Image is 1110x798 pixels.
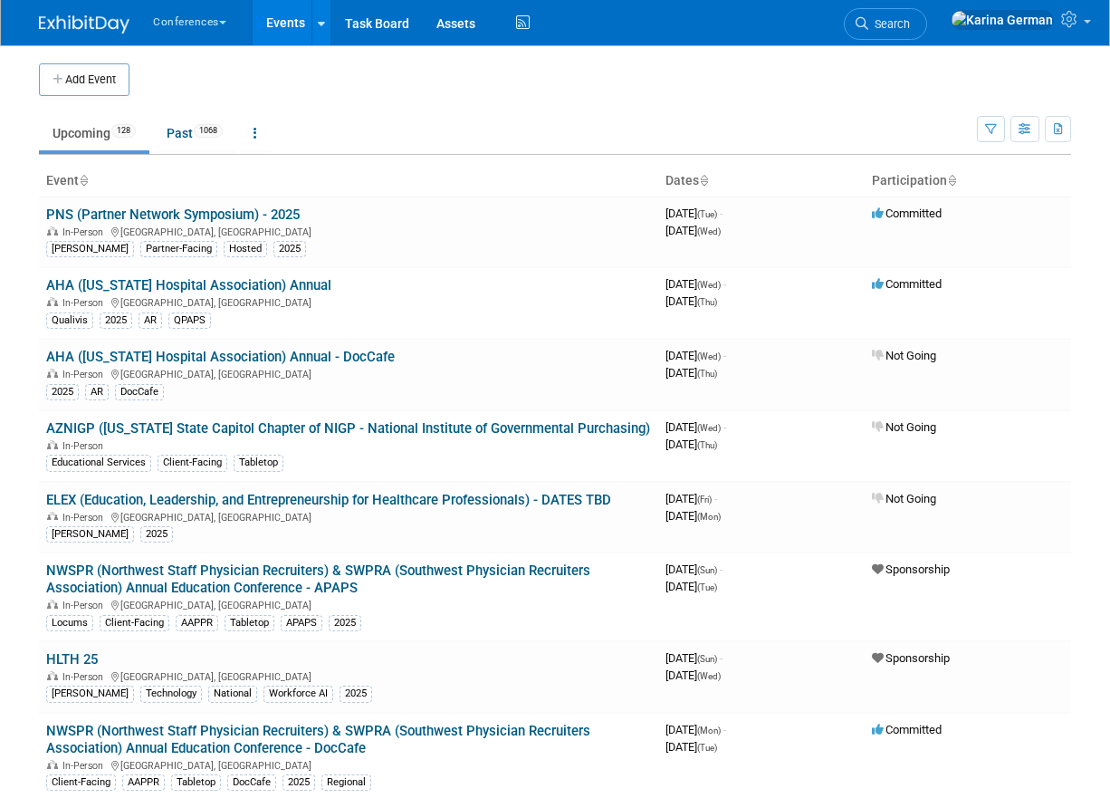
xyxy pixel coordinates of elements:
[340,686,372,702] div: 2025
[46,349,395,365] a: AHA ([US_STATE] Hospital Association) Annual - DocCafe
[46,757,651,772] div: [GEOGRAPHIC_DATA], [GEOGRAPHIC_DATA]
[140,526,173,543] div: 2025
[46,562,590,596] a: NWSPR (Northwest Staff Physician Recruiters) & SWPRA (Southwest Physician Recruiters Association)...
[47,760,58,769] img: In-Person Event
[46,366,651,380] div: [GEOGRAPHIC_DATA], [GEOGRAPHIC_DATA]
[665,366,717,380] span: [DATE]
[697,226,721,236] span: (Wed)
[46,597,651,611] div: [GEOGRAPHIC_DATA], [GEOGRAPHIC_DATA]
[140,241,217,257] div: Partner-Facing
[158,455,227,471] div: Client-Facing
[872,277,942,291] span: Committed
[872,723,942,736] span: Committed
[47,226,58,236] img: In-Person Event
[39,63,129,96] button: Add Event
[697,743,717,753] span: (Tue)
[115,384,164,400] div: DocCafe
[194,124,223,138] span: 1068
[47,512,58,521] img: In-Person Event
[46,723,590,756] a: NWSPR (Northwest Staff Physician Recruiters) & SWPRA (Southwest Physician Recruiters Association)...
[723,420,726,434] span: -
[720,562,722,576] span: -
[697,726,721,736] span: (Mon)
[234,455,283,471] div: Tabletop
[168,312,211,329] div: QPAPS
[723,277,726,291] span: -
[46,277,331,293] a: AHA ([US_STATE] Hospital Association) Annual
[723,723,726,736] span: -
[62,760,109,772] span: In-Person
[62,297,109,309] span: In-Person
[39,15,129,34] img: ExhibitDay
[224,241,267,257] div: Hosted
[46,207,300,223] a: PNS (Partner Network Symposium) - 2025
[46,615,93,631] div: Locums
[140,686,202,702] div: Technology
[665,580,717,593] span: [DATE]
[47,671,58,680] img: In-Person Event
[263,686,333,702] div: Workforce AI
[697,351,721,361] span: (Wed)
[46,668,651,683] div: [GEOGRAPHIC_DATA], [GEOGRAPHIC_DATA]
[111,124,136,138] span: 128
[176,615,218,631] div: AAPPR
[697,209,717,219] span: (Tue)
[171,774,221,791] div: Tabletop
[697,565,717,575] span: (Sun)
[62,600,109,611] span: In-Person
[872,562,950,576] span: Sponsorship
[281,615,322,631] div: APAPS
[665,723,726,736] span: [DATE]
[329,615,361,631] div: 2025
[865,166,1071,197] th: Participation
[665,349,726,362] span: [DATE]
[282,774,315,791] div: 2025
[697,369,717,379] span: (Thu)
[85,384,109,400] div: AR
[697,654,717,664] span: (Sun)
[665,651,722,665] span: [DATE]
[872,420,936,434] span: Not Going
[139,312,162,329] div: AR
[321,774,371,791] div: Regional
[153,116,236,150] a: Past1068
[46,686,134,702] div: [PERSON_NAME]
[46,774,116,791] div: Client-Facing
[658,166,865,197] th: Dates
[697,495,712,505] span: (Fri)
[47,440,58,449] img: In-Person Event
[665,277,726,291] span: [DATE]
[62,671,109,683] span: In-Person
[665,740,717,754] span: [DATE]
[47,297,58,306] img: In-Person Event
[665,294,717,308] span: [DATE]
[79,173,88,187] a: Sort by Event Name
[39,166,658,197] th: Event
[62,369,109,380] span: In-Person
[46,509,651,524] div: [GEOGRAPHIC_DATA], [GEOGRAPHIC_DATA]
[46,312,93,329] div: Qualivis
[39,116,149,150] a: Upcoming128
[46,492,611,508] a: ELEX (Education, Leadership, and Entrepreneurship for Healthcare Professionals) - DATES TBD
[872,207,942,220] span: Committed
[46,420,650,437] a: AZNIGP ([US_STATE] State Capitol Chapter of NIGP - National Institute of Governmental Purchasing)
[46,526,134,543] div: [PERSON_NAME]
[273,241,306,257] div: 2025
[665,224,721,237] span: [DATE]
[697,423,721,433] span: (Wed)
[62,226,109,238] span: In-Person
[665,437,717,451] span: [DATE]
[697,671,721,681] span: (Wed)
[47,369,58,378] img: In-Person Event
[665,420,726,434] span: [DATE]
[720,651,722,665] span: -
[100,312,132,329] div: 2025
[697,582,717,592] span: (Tue)
[46,455,151,471] div: Educational Services
[208,686,257,702] div: National
[872,492,936,505] span: Not Going
[62,440,109,452] span: In-Person
[225,615,274,631] div: Tabletop
[665,207,722,220] span: [DATE]
[665,509,721,523] span: [DATE]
